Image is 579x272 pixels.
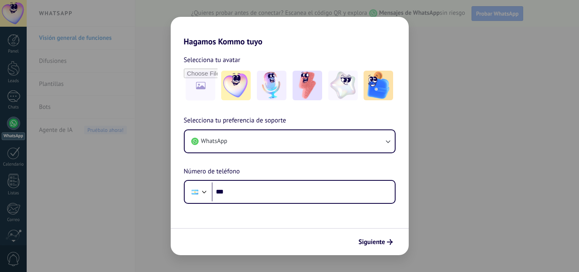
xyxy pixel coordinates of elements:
button: WhatsApp [185,130,395,152]
span: Selecciona tu preferencia de soporte [184,115,286,126]
button: Siguiente [355,235,396,249]
div: Argentina: + 54 [187,183,203,201]
h2: Hagamos Kommo tuyo [171,17,409,46]
img: -3.jpeg [293,71,322,100]
img: -4.jpeg [328,71,358,100]
img: -5.jpeg [364,71,393,100]
span: WhatsApp [201,137,227,145]
img: -2.jpeg [257,71,286,100]
img: -1.jpeg [221,71,251,100]
span: Siguiente [359,239,385,245]
span: Número de teléfono [184,166,240,177]
span: Selecciona tu avatar [184,55,240,65]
